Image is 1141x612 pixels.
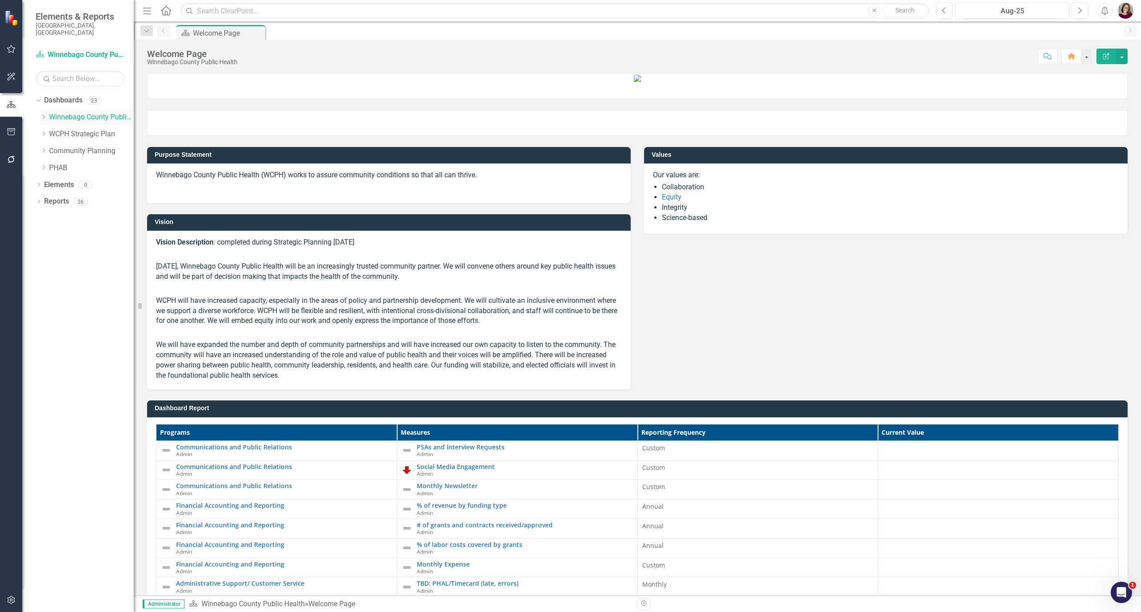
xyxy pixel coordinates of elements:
[49,163,134,173] a: PHAB
[417,509,433,516] span: Admin
[662,193,681,201] a: Equity
[156,238,213,246] strong: Vision Description
[637,480,878,499] td: Double-Click to Edit
[176,541,392,548] a: Financial Accounting and Reporting
[176,567,192,575] span: Admin
[176,502,392,509] a: Financial Accounting and Reporting
[402,523,412,534] img: Not Defined
[155,151,626,158] h3: Purpose Statement
[637,577,878,597] td: Double-Click to Edit
[653,170,1119,180] p: Our values are:
[156,480,397,499] td: Double-Click to Edit Right Click for Context Menu
[637,460,878,480] td: Double-Click to Edit
[161,543,172,553] img: Not Defined
[397,460,637,480] td: Double-Click to Edit Right Click for Context Menu
[417,528,433,535] span: Admin
[895,7,915,14] span: Search
[4,10,20,26] img: ClearPoint Strategy
[36,71,125,86] input: Search Below...
[634,75,641,82] img: WCPH%20v2.jpg
[201,600,305,608] a: Winnebago County Public Health
[44,180,74,190] a: Elements
[156,170,622,182] p: Winnebago County Public Health (WCPH) works to assure community conditions so that all can thrive.
[417,548,433,555] span: Admin
[156,237,622,249] p: : completed during Strategic Planning [DATE]
[417,561,633,567] a: Monthly Expense
[402,504,412,514] img: Not Defined
[958,6,1066,16] div: Aug-25
[397,558,637,577] td: Double-Click to Edit Right Click for Context Menu
[642,463,874,472] div: Custom
[417,541,633,548] a: % of labor costs covered by grants
[156,460,397,480] td: Double-Click to Edit Right Click for Context Menu
[397,441,637,460] td: Double-Click to Edit Right Click for Context Menu
[181,3,929,19] input: Search ClearPoint...
[417,444,633,450] a: PSAs and Interview Requests
[402,543,412,553] img: Not Defined
[147,49,238,59] div: Welcome Page
[1117,3,1133,19] img: Sarahjean Schluechtermann
[161,465,172,475] img: Not Defined
[402,582,412,592] img: Not Defined
[161,504,172,514] img: Not Defined
[156,262,616,281] span: [DATE], Winnebago County Public Health will be an increasingly trusted community partner. We will...
[955,3,1069,19] button: Aug-25
[36,22,125,37] small: [GEOGRAPHIC_DATA], [GEOGRAPHIC_DATA]
[44,196,69,207] a: Reports
[397,538,637,558] td: Double-Click to Edit Right Click for Context Menu
[176,522,392,528] a: Financial Accounting and Reporting
[417,587,433,594] span: Admin
[417,482,633,489] a: Monthly Newsletter
[176,450,192,457] span: Admin
[49,112,134,122] a: Winnebago County Public Health
[417,502,633,509] a: % of revenue by funding type
[642,482,874,491] div: Custom
[642,561,874,570] div: Custom
[308,600,355,608] div: Welcome Page
[176,528,192,535] span: Admin
[402,484,412,495] img: Not Defined
[417,567,433,575] span: Admin
[637,441,878,460] td: Double-Click to Edit
[176,587,192,594] span: Admin
[156,518,397,538] td: Double-Click to Edit Right Click for Context Menu
[49,129,134,139] a: WCPH Strategic Plan
[176,463,392,470] a: Communications and Public Relations
[642,444,874,453] div: Custom
[156,577,397,597] td: Double-Click to Edit Right Click for Context Menu
[417,580,633,587] a: TBD: PHAL/Timecard (late, errors)
[402,465,412,475] img: Below Plan
[156,558,397,577] td: Double-Click to Edit Right Click for Context Menu
[417,490,433,497] span: Admin
[176,509,192,516] span: Admin
[156,538,397,558] td: Double-Click to Edit Right Click for Context Menu
[402,562,412,573] img: Not Defined
[161,445,172,456] img: Not Defined
[193,28,263,39] div: Welcome Page
[417,463,633,470] a: Social Media Engagement
[78,181,93,188] div: 0
[662,203,1119,213] li: Integrity
[161,562,172,573] img: Not Defined
[662,213,1119,223] li: Science-based
[36,50,125,60] a: Winnebago County Public Health
[155,219,626,225] h3: Vision
[642,580,874,589] div: Monthly
[156,499,397,519] td: Double-Click to Edit Right Click for Context Menu
[637,538,878,558] td: Double-Click to Edit
[49,146,134,156] a: Community Planning
[417,470,433,477] span: Admin
[402,445,412,456] img: Not Defined
[397,499,637,519] td: Double-Click to Edit Right Click for Context Menu
[44,95,82,106] a: Dashboards
[161,523,172,534] img: Not Defined
[36,11,125,22] span: Elements & Reports
[642,541,874,550] div: Annual
[637,558,878,577] td: Double-Click to Edit
[642,522,874,530] div: Annual
[397,518,637,538] td: Double-Click to Edit Right Click for Context Menu
[161,582,172,592] img: Not Defined
[176,561,392,567] a: Financial Accounting and Reporting
[156,441,397,460] td: Double-Click to Edit Right Click for Context Menu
